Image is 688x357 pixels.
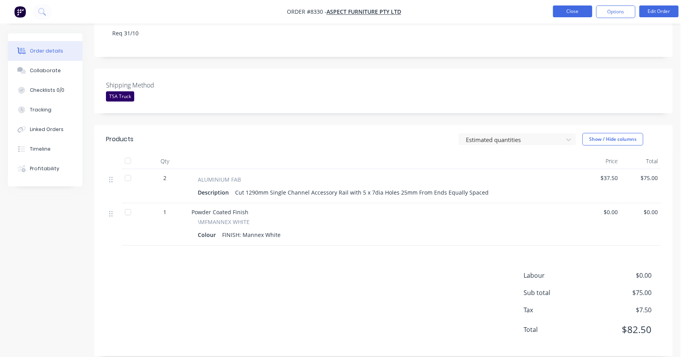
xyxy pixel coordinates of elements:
[30,126,64,133] div: Linked Orders
[593,305,652,315] span: $7.50
[287,8,327,16] span: Order #8330 -
[524,271,593,280] span: Labour
[8,41,82,61] button: Order details
[219,229,284,240] div: FINISH: Mannex White
[8,61,82,80] button: Collaborate
[198,175,241,184] span: ALUMINIUM FAB
[596,5,635,18] button: Options
[582,133,643,146] button: Show / Hide columns
[584,174,618,182] span: $37.50
[524,288,593,297] span: Sub total
[553,5,592,17] button: Close
[192,208,248,216] span: Powder Coated Finish
[621,153,661,169] div: Total
[593,288,652,297] span: $75.00
[8,120,82,139] button: Linked Orders
[624,208,658,216] span: $0.00
[30,165,59,172] div: Profitability
[8,159,82,178] button: Profitability
[106,80,204,90] label: Shipping Method
[8,139,82,159] button: Timeline
[30,106,51,113] div: Tracking
[163,174,166,182] span: 2
[524,305,593,315] span: Tax
[232,187,492,198] div: Cut 1290mm Single Channel Accessory Rail with 5 x 7dia Holes 25mm From Ends Equally Spaced
[106,91,134,102] div: TSA Truck
[198,218,250,226] span: \MFMANNEX WHITE
[198,229,219,240] div: Colour
[8,100,82,120] button: Tracking
[141,153,188,169] div: Qty
[198,187,232,198] div: Description
[584,208,618,216] span: $0.00
[14,6,26,18] img: Factory
[30,146,51,153] div: Timeline
[593,322,652,337] span: $82.50
[106,135,133,144] div: Products
[30,47,63,55] div: Order details
[30,67,61,74] div: Collaborate
[106,21,661,45] div: Req 31/10
[30,87,64,94] div: Checklists 0/0
[624,174,658,182] span: $75.00
[581,153,621,169] div: Price
[163,208,166,216] span: 1
[524,325,593,334] span: Total
[593,271,652,280] span: $0.00
[327,8,401,16] a: Aspect Furniture Pty Ltd
[639,5,679,17] button: Edit Order
[8,80,82,100] button: Checklists 0/0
